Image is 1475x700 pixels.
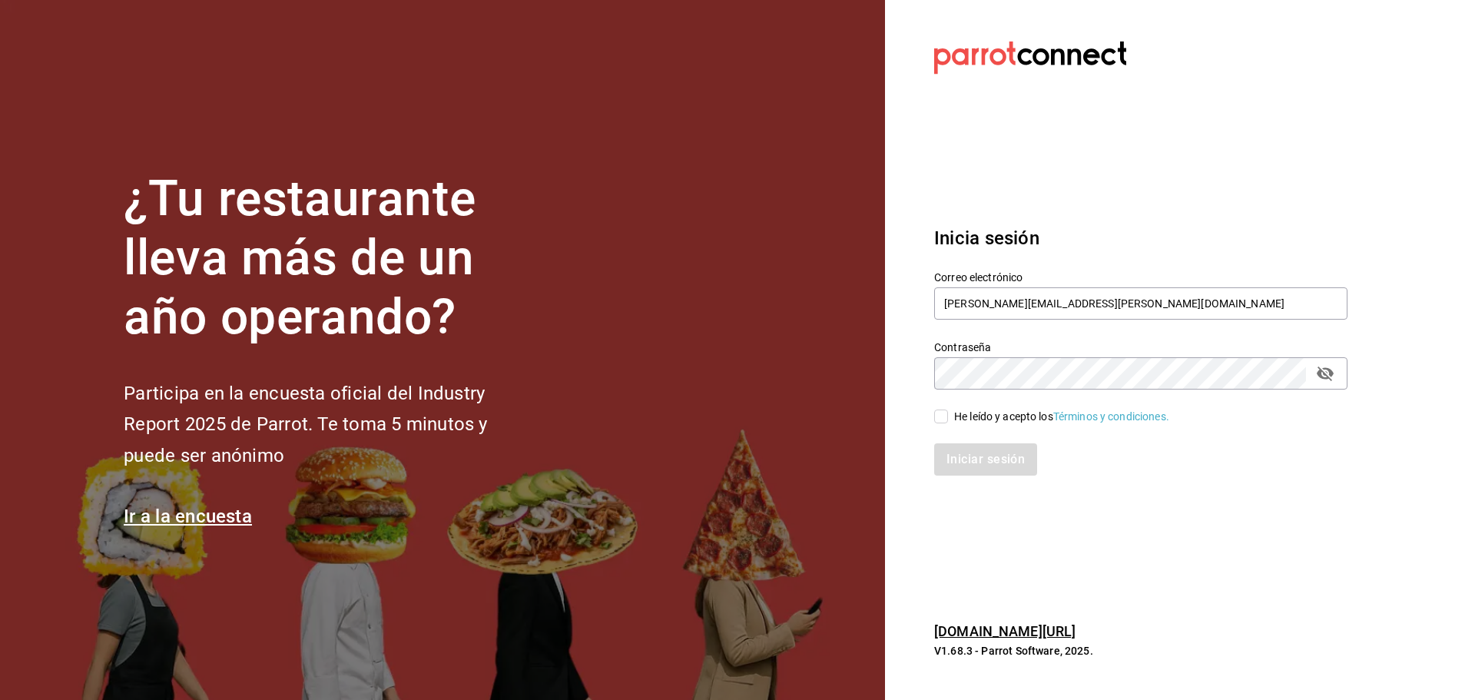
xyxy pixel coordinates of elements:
[934,342,1347,353] label: Contraseña
[934,224,1347,252] h3: Inicia sesión
[954,409,1169,425] div: He leído y acepto los
[934,643,1347,659] p: V1.68.3 - Parrot Software, 2025.
[934,272,1347,283] label: Correo electrónico
[934,623,1076,639] a: [DOMAIN_NAME][URL]
[934,287,1347,320] input: Ingresa tu correo electrónico
[124,170,539,347] h1: ¿Tu restaurante lleva más de un año operando?
[124,506,252,527] a: Ir a la encuesta
[1053,410,1169,423] a: Términos y condiciones.
[124,378,539,472] h2: Participa en la encuesta oficial del Industry Report 2025 de Parrot. Te toma 5 minutos y puede se...
[1312,360,1338,386] button: passwordField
